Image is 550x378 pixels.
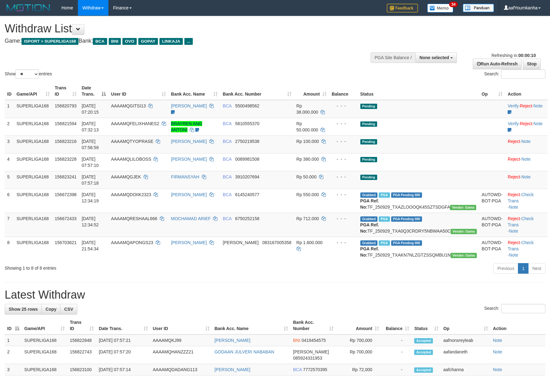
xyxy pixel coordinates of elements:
a: Run Auto-Refresh [473,59,522,69]
span: Pending [360,104,377,109]
th: Trans ID: activate to sort column ascending [67,317,96,334]
div: - - - [332,174,355,180]
td: 1 [5,100,14,118]
div: - - - [332,156,355,162]
span: Copy 5810555370 to clipboard [235,121,259,126]
th: Status [358,82,479,100]
a: Verify [508,121,519,126]
span: OVO [122,38,137,45]
span: BNI [293,338,300,343]
td: SUPERLIGA168 [22,364,67,376]
td: · · [505,213,548,237]
a: Note [493,338,502,343]
span: Accepted [414,338,433,343]
span: 156820793 [55,103,77,108]
td: 7 [5,213,14,237]
span: PGA Pending [391,216,422,222]
span: Copy 6750252158 to clipboard [235,216,259,221]
td: TF_250929_TXAKN7NLZGTZSSQMBU1N [358,237,479,261]
td: Rp 72,000 [336,364,382,376]
span: BCA [223,216,231,221]
th: Game/API: activate to sort column ascending [14,82,52,100]
span: AAAAMQGITSI13 [111,103,146,108]
a: Show 25 rows [5,304,42,314]
span: BCA [223,192,231,197]
a: Reject [508,216,520,221]
td: 5 [5,171,14,189]
div: - - - [332,239,355,246]
td: 2 [5,118,14,135]
th: Bank Acc. Number: activate to sort column ascending [220,82,294,100]
span: 156821594 [55,121,77,126]
span: 34 [449,2,458,7]
h1: Latest Withdraw [5,289,545,301]
span: Copy 0419454575 to clipboard [301,338,326,343]
a: [PERSON_NAME] [171,240,207,245]
a: Note [533,103,543,108]
b: PGA Ref. No: [360,246,379,258]
span: Rp 712.000 [296,216,319,221]
td: SUPERLIGA168 [14,189,52,213]
td: AUTOWD-BOT-PGA [479,189,505,213]
th: Op: activate to sort column ascending [441,317,491,334]
td: SUPERLIGA168 [14,213,52,237]
span: None selected [420,55,449,60]
a: Previous [493,263,518,274]
span: [DATE] 07:57:10 [82,157,99,168]
h4: Game: Bank: [5,38,360,44]
span: Copy 083167005358 to clipboard [262,240,291,245]
span: Pending [360,175,377,180]
td: 3 [5,364,22,376]
th: Date Trans.: activate to sort column ascending [96,317,150,334]
span: BNI [109,38,121,45]
a: FIRMANSYAH [171,174,199,179]
td: SUPERLIGA168 [14,171,52,189]
span: 156823241 [55,174,77,179]
th: Game/API: activate to sort column ascending [22,317,67,334]
th: Bank Acc. Number: activate to sort column ascending [291,317,336,334]
a: [PERSON_NAME] [171,103,207,108]
td: · [505,135,548,153]
th: Status: activate to sort column ascending [412,317,441,334]
span: BCA [93,38,107,45]
td: - [382,346,412,364]
b: PGA Ref. No: [360,222,379,234]
a: Reject [508,157,520,162]
span: AAAAMQGJEK [111,174,141,179]
span: BCA [223,157,231,162]
td: 8 [5,237,14,261]
span: AAAAMQFELIXHANES2 [111,121,159,126]
a: Note [533,121,543,126]
span: Copy 7772570395 to clipboard [303,367,327,372]
label: Show entries [5,69,52,79]
a: Reject [508,139,520,144]
b: PGA Ref. No: [360,198,379,210]
span: AAAAMQDOIIK2323 [111,192,151,197]
a: [PERSON_NAME] [171,139,207,144]
span: [DATE] 07:20:15 [82,103,99,115]
th: Op: activate to sort column ascending [479,82,505,100]
span: [DATE] 07:56:59 [82,139,99,150]
a: Note [521,139,531,144]
img: Feedback.jpg [387,4,418,12]
a: Note [493,349,502,354]
td: - [382,334,412,346]
span: BCA [293,367,302,372]
span: CSV [64,307,73,312]
div: Showing 1 to 8 of 8 entries [5,262,225,271]
span: Grabbed [360,192,378,198]
a: Reject [508,192,520,197]
select: Showentries [16,69,39,79]
a: Verify [508,103,519,108]
th: User ID: activate to sort column ascending [150,317,212,334]
span: Copy 3910207694 to clipboard [235,174,259,179]
th: ID [5,82,14,100]
a: Note [521,157,531,162]
td: · [505,171,548,189]
th: Balance [329,82,358,100]
span: Vendor URL: https://trx31.1velocity.biz [450,205,476,210]
label: Search: [484,304,545,313]
span: Show 25 rows [9,307,38,312]
span: 156672433 [55,216,77,221]
td: AAAAMQHANZZZ21 [150,346,212,364]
